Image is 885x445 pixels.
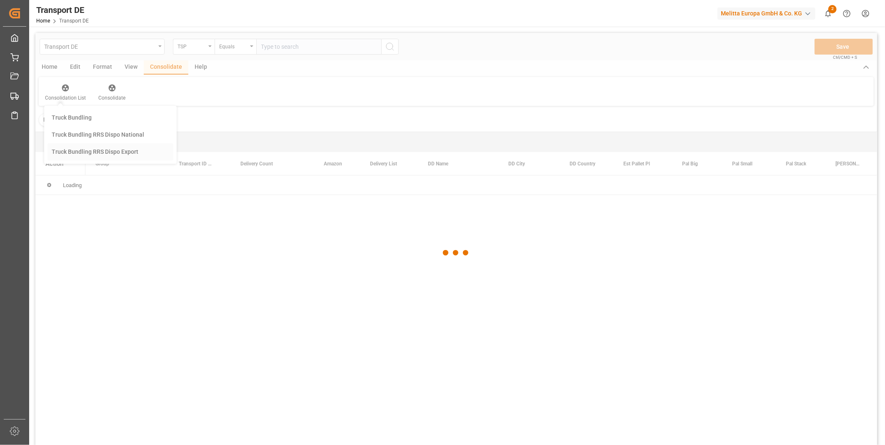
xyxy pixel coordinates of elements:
[837,4,856,23] button: Help Center
[36,18,50,24] a: Home
[717,7,815,20] div: Melitta Europa GmbH & Co. KG
[828,5,837,13] span: 2
[819,4,837,23] button: show 2 new notifications
[36,4,89,16] div: Transport DE
[717,5,819,21] button: Melitta Europa GmbH & Co. KG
